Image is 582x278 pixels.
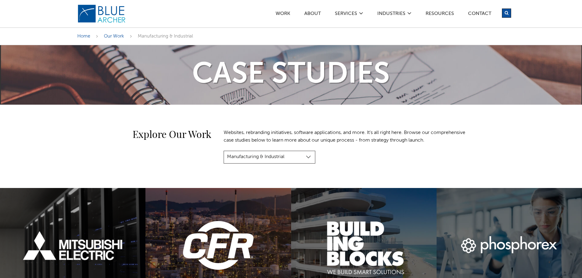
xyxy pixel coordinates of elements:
[77,34,90,38] a: Home
[304,11,321,18] a: ABOUT
[224,129,468,145] p: Websites, rebranding initiatives, software applications, and more. It's all right here. Browse ou...
[377,11,406,18] a: Industries
[425,11,454,18] a: Resources
[138,34,193,38] span: Manufacturing & Industrial
[71,60,511,89] h1: Case Studies
[468,11,492,18] a: Contact
[77,129,212,139] h2: Explore Our Work
[275,11,291,18] a: Work
[104,34,124,38] a: Our Work
[335,11,357,18] a: SERVICES
[77,4,126,23] img: Blue Archer Logo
